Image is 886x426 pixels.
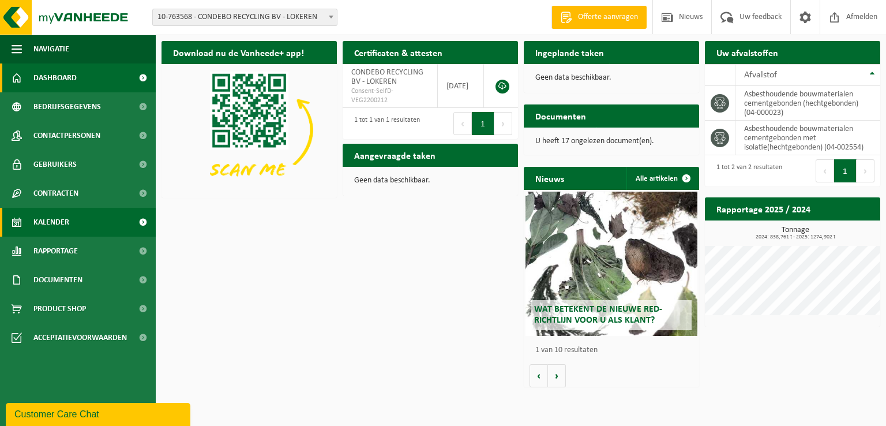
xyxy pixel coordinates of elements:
[711,158,782,184] div: 1 tot 2 van 2 resultaten
[711,234,880,240] span: 2024: 838,761 t - 2025: 1274,902 t
[33,208,69,237] span: Kalender
[711,226,880,240] h3: Tonnage
[33,63,77,92] span: Dashboard
[351,87,429,105] span: Consent-SelfD-VEG2200212
[152,9,337,26] span: 10-763568 - CONDEBO RECYCLING BV - LOKEREN
[33,92,101,121] span: Bedrijfsgegevens
[33,150,77,179] span: Gebruikers
[153,9,337,25] span: 10-763568 - CONDEBO RECYCLING BV - LOKEREN
[735,86,880,121] td: asbesthoudende bouwmaterialen cementgebonden (hechtgebonden) (04-000023)
[524,41,615,63] h2: Ingeplande taken
[33,121,100,150] span: Contactpersonen
[472,112,494,135] button: 1
[33,35,69,63] span: Navigatie
[351,68,423,86] span: CONDEBO RECYCLING BV - LOKEREN
[6,401,193,426] iframe: chat widget
[575,12,641,23] span: Offerte aanvragen
[705,197,822,220] h2: Rapportage 2025 / 2024
[816,159,834,182] button: Previous
[354,177,506,185] p: Geen data beschikbaar.
[33,266,82,294] span: Documenten
[33,179,78,208] span: Contracten
[525,192,697,336] a: Wat betekent de nieuwe RED-richtlijn voor u als klant?
[530,364,548,387] button: Vorige
[438,64,484,108] td: [DATE]
[551,6,647,29] a: Offerte aanvragen
[535,74,688,82] p: Geen data beschikbaar.
[535,346,693,354] p: 1 van 10 resultaten
[735,121,880,155] td: asbesthoudende bouwmaterialen cementgebonden met isolatie(hechtgebonden) (04-002554)
[857,159,874,182] button: Next
[33,294,86,323] span: Product Shop
[626,167,698,190] a: Alle artikelen
[494,112,512,135] button: Next
[794,220,879,243] a: Bekijk rapportage
[162,41,316,63] h2: Download nu de Vanheede+ app!
[348,111,420,136] div: 1 tot 1 van 1 resultaten
[705,41,790,63] h2: Uw afvalstoffen
[535,137,688,145] p: U heeft 17 ongelezen document(en).
[744,70,777,80] span: Afvalstof
[33,237,78,266] span: Rapportage
[33,323,127,352] span: Acceptatievoorwaarden
[534,305,662,325] span: Wat betekent de nieuwe RED-richtlijn voor u als klant?
[524,104,598,127] h2: Documenten
[343,144,447,166] h2: Aangevraagde taken
[343,41,454,63] h2: Certificaten & attesten
[453,112,472,135] button: Previous
[834,159,857,182] button: 1
[524,167,576,189] h2: Nieuws
[162,64,337,196] img: Download de VHEPlus App
[548,364,566,387] button: Volgende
